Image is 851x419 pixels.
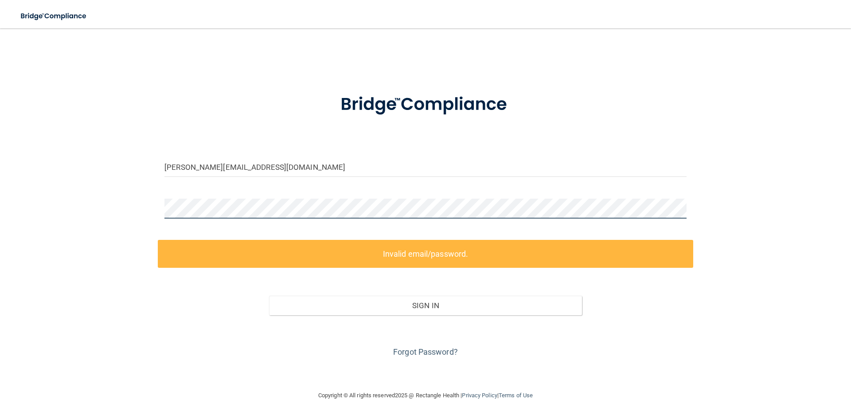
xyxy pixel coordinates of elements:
button: Sign In [269,296,582,315]
div: Copyright © All rights reserved 2025 @ Rectangle Health | | [264,381,587,410]
img: bridge_compliance_login_screen.278c3ca4.svg [13,7,95,25]
label: Invalid email/password. [158,240,693,268]
a: Privacy Policy [462,392,497,399]
input: Email [164,157,687,177]
a: Forgot Password? [393,347,458,356]
a: Terms of Use [499,392,533,399]
img: bridge_compliance_login_screen.278c3ca4.svg [322,82,529,128]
